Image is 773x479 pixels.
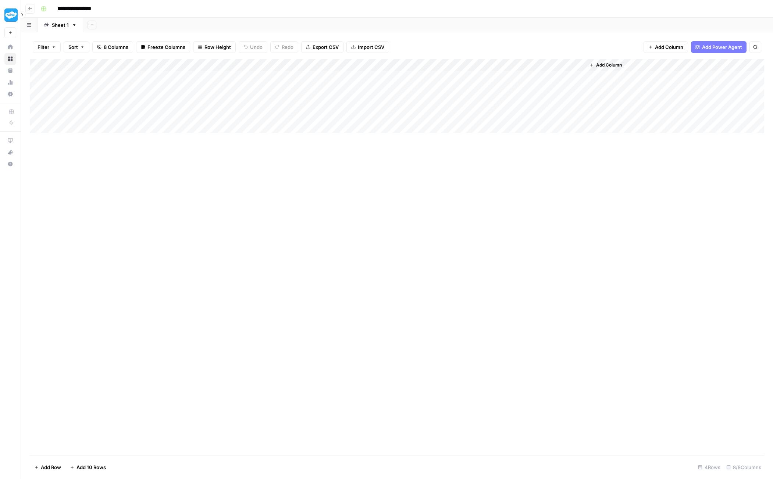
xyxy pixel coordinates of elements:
[4,76,16,88] a: Usage
[358,43,384,51] span: Import CSV
[5,147,16,158] div: What's new?
[65,461,110,473] button: Add 10 Rows
[38,43,49,51] span: Filter
[68,43,78,51] span: Sort
[4,158,16,170] button: Help + Support
[33,41,61,53] button: Filter
[691,41,747,53] button: Add Power Agent
[250,43,263,51] span: Undo
[4,65,16,76] a: Your Data
[644,41,688,53] button: Add Column
[104,43,128,51] span: 8 Columns
[702,43,742,51] span: Add Power Agent
[723,461,764,473] div: 8/8 Columns
[346,41,389,53] button: Import CSV
[76,464,106,471] span: Add 10 Rows
[4,6,16,24] button: Workspace: Twinkl
[596,62,622,68] span: Add Column
[4,146,16,158] button: What's new?
[136,41,190,53] button: Freeze Columns
[587,60,625,70] button: Add Column
[4,88,16,100] a: Settings
[655,43,683,51] span: Add Column
[4,53,16,65] a: Browse
[38,18,83,32] a: Sheet 1
[41,464,61,471] span: Add Row
[270,41,298,53] button: Redo
[4,41,16,53] a: Home
[204,43,231,51] span: Row Height
[4,8,18,22] img: Twinkl Logo
[64,41,89,53] button: Sort
[147,43,185,51] span: Freeze Columns
[52,21,69,29] div: Sheet 1
[4,135,16,146] a: AirOps Academy
[301,41,343,53] button: Export CSV
[92,41,133,53] button: 8 Columns
[313,43,339,51] span: Export CSV
[193,41,236,53] button: Row Height
[30,461,65,473] button: Add Row
[282,43,293,51] span: Redo
[239,41,267,53] button: Undo
[695,461,723,473] div: 4 Rows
